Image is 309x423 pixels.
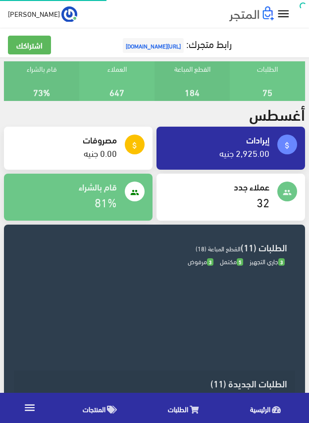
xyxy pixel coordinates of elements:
h4: عملاء جدد [164,182,269,191]
img: ... [61,6,77,22]
span: 5 [237,258,243,266]
div: قام بالشراء [4,61,79,101]
span: [URL][DOMAIN_NAME] [123,38,184,53]
div: الطلبات [230,61,305,101]
span: المنتجات [83,403,105,415]
span: القطع المباعة (18) [196,242,241,254]
a: الرئيسية [227,395,309,421]
span: مكتمل [220,255,243,267]
h3: الطلبات الجديدة (11) [22,378,287,388]
a: 32 [257,191,269,212]
i:  [276,7,291,21]
a: 647 [109,84,124,100]
a: 81% [95,191,117,212]
a: ... [PERSON_NAME] [8,6,77,22]
span: [PERSON_NAME] [8,7,60,20]
i:  [23,401,36,414]
a: 75 [262,84,272,100]
i: people [283,188,292,197]
span: جاري التجهيز [250,255,285,267]
i: people [130,188,139,197]
h4: إيرادات [164,135,269,144]
i: attach_money [283,141,292,150]
h4: قام بالشراء [12,182,117,191]
a: المنتجات [59,395,145,421]
h2: أغسطس [249,105,305,122]
span: 3 [207,258,213,266]
div: القطع المباعة [154,61,230,101]
h4: مصروفات [12,135,117,144]
a: 184 [185,84,200,100]
span: الطلبات [168,403,188,415]
span: 3 [278,258,285,266]
i: attach_money [130,141,139,150]
a: 2,925.00 جنيه [219,144,269,161]
img: . [229,6,274,21]
span: الرئيسية [250,403,270,415]
a: رابط متجرك:[URL][DOMAIN_NAME] [120,34,232,52]
h3: الطلبات (11) [22,242,287,252]
a: 0.00 جنيه [84,144,117,161]
a: 73% [33,84,50,100]
a: الطلبات [145,395,227,421]
span: مرفوض [188,255,213,267]
a: اشتراكك [8,36,51,54]
div: العملاء [79,61,154,101]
